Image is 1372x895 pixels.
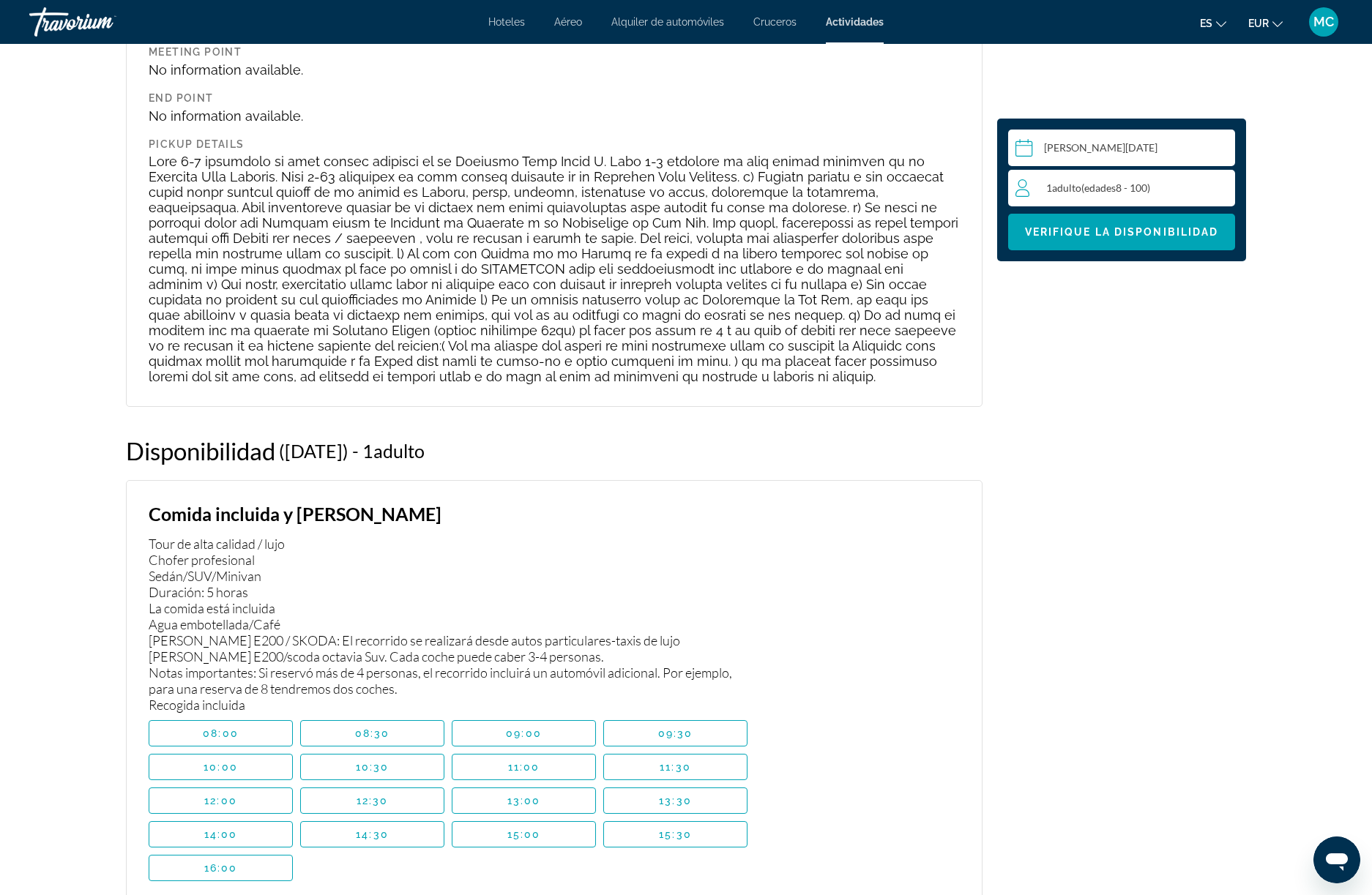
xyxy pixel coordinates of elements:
[203,727,239,739] span: 08:00
[149,154,960,384] p: Lore 6-7 ipsumdolo si amet consec adipisci el se Doeiusmo Temp Incid U. Labo 1-3 etdolore ma aliq...
[149,46,960,58] div: Meeting Point
[603,720,747,746] button: 09:30
[149,62,303,78] span: No information available.
[149,754,293,780] button: 10:00
[204,828,238,840] span: 14:00
[1200,12,1226,34] button: Change language
[204,761,238,773] span: 10:00
[603,787,747,814] button: 13:30
[300,821,444,847] button: 14:30
[355,727,390,739] span: 08:30
[1305,7,1343,37] button: User Menu
[1313,15,1334,29] span: MC
[660,761,691,773] span: 11:30
[204,795,237,806] span: 12:00
[1313,836,1360,883] iframe: Botón para iniciar la ventana de mensajería
[753,16,797,28] a: Cruceros
[29,3,176,41] a: Travorium
[611,16,724,28] a: Alquiler de automóviles
[149,855,293,881] button: 16:00
[826,16,884,28] a: Actividades
[300,754,444,780] button: 10:30
[149,787,293,814] button: 12:00
[1084,181,1116,194] span: edades
[452,821,596,847] button: 15:00
[1046,181,1150,194] span: 1
[126,436,275,465] h2: Disponibilidad
[149,138,960,150] div: Pickup details
[149,108,303,124] span: No information available.
[488,16,525,28] a: Hoteles
[508,761,540,773] span: 11:00
[300,720,444,746] button: 08:30
[149,821,293,847] button: 14:00
[658,727,693,739] span: 09:30
[204,862,238,874] span: 16:00
[506,727,542,739] span: 09:00
[554,16,582,28] a: Aéreo
[1025,226,1219,238] span: Verifique la disponibilidad
[149,536,747,713] div: Tour de alta calidad / lujo Chofer profesional Sedán/SUV/Minivan Duración: 5 horas La comida está...
[356,761,389,773] span: 10:30
[452,787,596,814] button: 13:00
[300,787,444,814] button: 12:30
[1008,170,1235,206] button: Travelers: 1 adult, 0 children
[149,503,747,525] h3: Comida incluida y [PERSON_NAME]
[373,440,425,462] span: Adulto
[452,754,596,780] button: 11:00
[356,828,389,840] span: 14:30
[507,795,541,806] span: 13:00
[1081,181,1150,194] span: ( 8 - 100)
[659,795,692,806] span: 13:30
[1248,12,1283,34] button: Change currency
[1008,214,1235,250] button: Verifique la disponibilidad
[149,720,293,746] button: 08:00
[149,92,960,104] div: End point
[352,440,425,462] span: - 1
[659,828,692,840] span: 15:30
[1248,18,1269,29] span: EUR
[603,754,747,780] button: 11:30
[357,795,389,806] span: 12:30
[507,828,541,840] span: 15:00
[452,720,596,746] button: 09:00
[279,440,348,462] span: ([DATE])
[1052,181,1081,194] span: Adulto
[1200,18,1212,29] span: es
[603,821,747,847] button: 15:30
